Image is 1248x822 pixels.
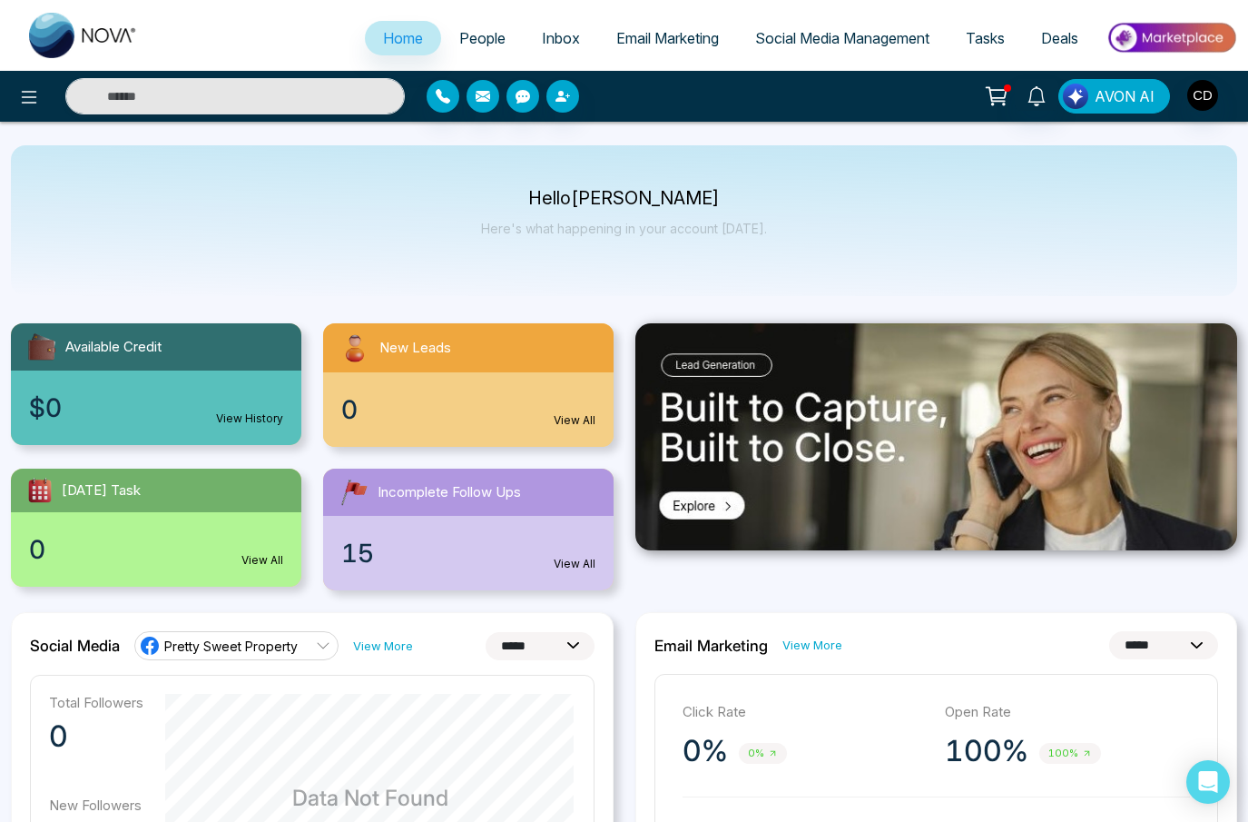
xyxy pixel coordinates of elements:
[1187,80,1218,111] img: User Avatar
[241,552,283,569] a: View All
[782,637,842,654] a: View More
[554,412,595,429] a: View All
[1095,85,1155,107] span: AVON AI
[945,733,1028,769] p: 100%
[683,733,728,769] p: 0%
[1186,760,1230,804] div: Open Intercom Messenger
[948,21,1023,55] a: Tasks
[945,702,1190,723] p: Open Rate
[29,13,138,58] img: Nova CRM Logo
[542,29,580,47] span: Inbox
[554,556,595,572] a: View All
[29,389,62,427] span: $0
[49,797,143,814] p: New Followers
[616,29,719,47] span: Email Marketing
[481,191,767,206] p: Hello [PERSON_NAME]
[441,21,524,55] a: People
[737,21,948,55] a: Social Media Management
[312,323,624,447] a: New Leads0View All
[598,21,737,55] a: Email Marketing
[524,21,598,55] a: Inbox
[966,29,1005,47] span: Tasks
[341,534,374,572] span: 15
[30,637,120,655] h2: Social Media
[49,718,143,755] p: 0
[755,29,929,47] span: Social Media Management
[65,337,162,358] span: Available Credit
[1023,21,1096,55] a: Deals
[312,469,624,590] a: Incomplete Follow Ups15View All
[29,530,45,569] span: 0
[49,694,143,711] p: Total Followers
[383,29,423,47] span: Home
[25,476,54,505] img: todayTask.svg
[1041,29,1078,47] span: Deals
[164,638,298,655] span: Pretty Sweet Property
[1063,84,1088,109] img: Lead Flow
[1106,17,1237,58] img: Market-place.gif
[365,21,441,55] a: Home
[654,637,768,655] h2: Email Marketing
[341,391,358,429] span: 0
[338,476,370,509] img: followUps.svg
[25,331,58,363] img: availableCredit.svg
[1039,743,1101,764] span: 100%
[481,221,767,236] p: Here's what happening in your account [DATE].
[1058,79,1170,114] button: AVON AI
[635,323,1238,550] img: .
[459,29,506,47] span: People
[683,702,928,723] p: Click Rate
[739,743,787,764] span: 0%
[353,638,413,655] a: View More
[338,331,372,365] img: newLeads.svg
[379,338,451,359] span: New Leads
[62,480,141,501] span: [DATE] Task
[378,482,521,503] span: Incomplete Follow Ups
[216,411,283,427] a: View History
